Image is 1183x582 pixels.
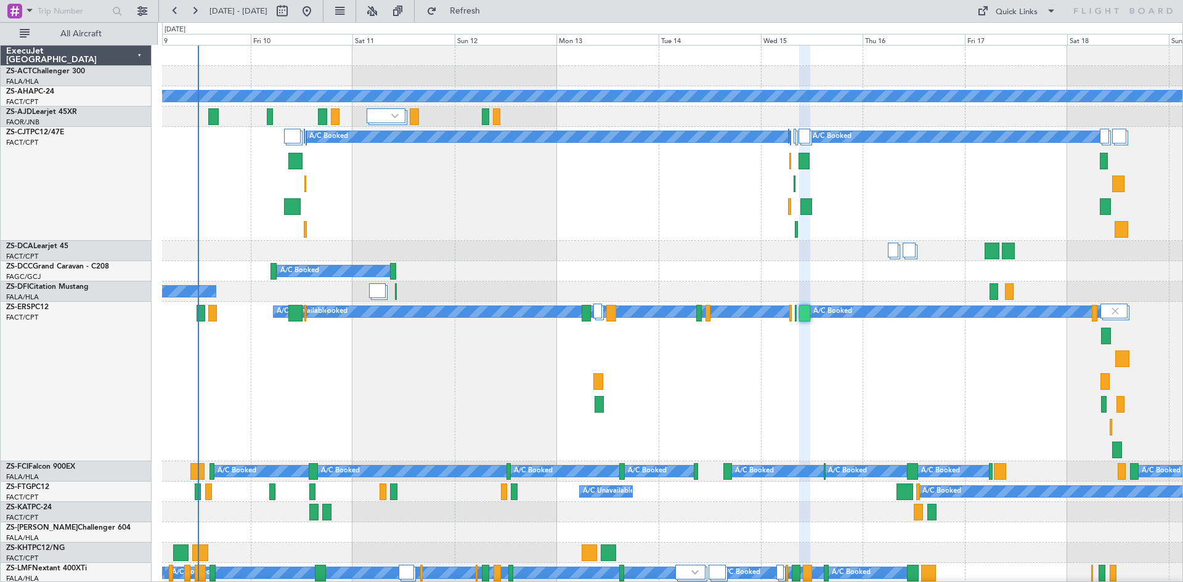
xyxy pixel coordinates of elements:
div: Wed 15 [761,34,863,45]
span: ZS-DFI [6,283,29,291]
img: arrow-gray.svg [691,570,699,575]
div: A/C Booked [309,127,348,146]
img: arrow-gray.svg [391,113,399,118]
a: FACT/CPT [6,554,38,563]
div: Sun 12 [455,34,557,45]
div: A/C Booked [832,564,871,582]
div: A/C Booked [813,302,852,321]
span: ZS-KHT [6,544,32,552]
a: FACT/CPT [6,138,38,147]
a: FALA/HLA [6,472,39,482]
div: Fri 17 [965,34,1067,45]
a: ZS-AJDLearjet 45XR [6,108,77,116]
a: ZS-FCIFalcon 900EX [6,463,75,471]
span: ZS-AJD [6,108,32,116]
div: Sat 18 [1067,34,1169,45]
a: FAGC/GCJ [6,272,41,281]
div: Sat 11 [352,34,455,45]
span: Refresh [439,7,491,15]
a: FACT/CPT [6,313,38,322]
span: ZS-AHA [6,88,34,95]
div: A/C Booked [921,462,960,480]
button: All Aircraft [14,24,134,44]
div: Thu 16 [863,34,965,45]
span: ZS-[PERSON_NAME] [6,524,78,531]
a: FACT/CPT [6,97,38,107]
span: ZS-LMF [6,565,32,572]
div: A/C Booked [813,127,852,146]
button: Refresh [421,1,495,21]
a: FACT/CPT [6,513,38,522]
a: ZS-LMFNextant 400XTi [6,565,87,572]
a: FALA/HLA [6,293,39,302]
div: A/C Booked [514,462,553,480]
div: Fri 10 [251,34,353,45]
a: ZS-KATPC-24 [6,504,52,511]
a: FACT/CPT [6,252,38,261]
a: ZS-ACTChallenger 300 [6,68,85,75]
a: ZS-AHAPC-24 [6,88,54,95]
a: FALA/HLA [6,533,39,543]
div: [DATE] [165,25,185,35]
a: ZS-DFICitation Mustang [6,283,89,291]
div: A/C Booked [217,462,256,480]
div: A/C Booked [309,302,348,321]
div: A/C Booked [922,482,961,501]
a: ZS-KHTPC12/NG [6,544,65,552]
span: ZS-ACT [6,68,32,75]
div: A/C Booked [628,462,667,480]
div: A/C Booked [172,564,211,582]
a: FALA/HLA [6,77,39,86]
a: ZS-[PERSON_NAME]Challenger 604 [6,524,131,531]
span: ZS-FCI [6,463,28,471]
div: A/C Booked [828,462,867,480]
a: ZS-ERSPC12 [6,304,49,311]
a: FAOR/JNB [6,118,39,127]
div: A/C Unavailable [583,482,634,501]
span: ZS-ERS [6,304,31,311]
div: A/C Booked [321,462,360,480]
span: [DATE] - [DATE] [209,6,267,17]
span: ZS-DCC [6,263,33,270]
a: FACT/CPT [6,493,38,502]
div: A/C Booked [280,262,319,280]
a: ZS-DCALearjet 45 [6,243,68,250]
span: All Aircraft [32,30,130,38]
span: ZS-KAT [6,504,31,511]
a: ZS-FTGPC12 [6,483,49,491]
span: ZS-DCA [6,243,33,250]
input: Trip Number [38,2,108,20]
a: ZS-CJTPC12/47E [6,129,64,136]
span: ZS-CJT [6,129,30,136]
div: Thu 9 [148,34,251,45]
span: ZS-FTG [6,483,31,491]
div: A/C Booked [735,462,774,480]
div: Tue 14 [659,34,761,45]
div: A/C Unavailable [277,302,328,321]
div: A/C Booked [722,564,760,582]
a: ZS-DCCGrand Caravan - C208 [6,263,109,270]
div: Mon 13 [556,34,659,45]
